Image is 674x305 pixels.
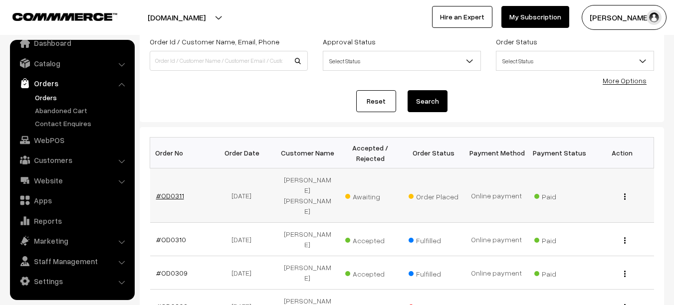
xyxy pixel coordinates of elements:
span: Paid [534,189,584,202]
a: My Subscription [501,6,569,28]
span: Select Status [496,52,654,70]
button: [PERSON_NAME] [582,5,667,30]
span: Accepted [345,266,395,279]
a: COMMMERCE [12,10,100,22]
a: Website [12,171,131,189]
img: COMMMERCE [12,13,117,20]
td: Online payment [465,256,528,290]
td: [DATE] [213,256,276,290]
img: Menu [624,193,626,200]
a: Dashboard [12,34,131,52]
a: Reports [12,212,131,230]
a: #OD0309 [156,269,188,277]
label: Order Status [496,36,537,47]
span: Paid [534,233,584,246]
th: Payment Status [528,138,591,168]
img: user [647,10,662,25]
span: Paid [534,266,584,279]
td: Online payment [465,168,528,223]
th: Payment Method [465,138,528,168]
a: #OD0311 [156,191,184,200]
td: [DATE] [213,223,276,256]
a: Abandoned Cart [32,105,131,116]
th: Order Status [402,138,465,168]
th: Action [591,138,654,168]
span: Accepted [345,233,395,246]
td: Online payment [465,223,528,256]
th: Order Date [213,138,276,168]
td: [PERSON_NAME] [PERSON_NAME] [276,168,339,223]
a: Catalog [12,54,131,72]
th: Order No [150,138,213,168]
span: Awaiting [345,189,395,202]
span: Order Placed [409,189,458,202]
span: Select Status [496,51,654,71]
span: Fulfilled [409,266,458,279]
img: Menu [624,271,626,277]
label: Approval Status [323,36,376,47]
span: Select Status [323,51,481,71]
span: Select Status [323,52,480,70]
a: Settings [12,272,131,290]
button: Search [408,90,448,112]
a: Customers [12,151,131,169]
a: Hire an Expert [432,6,492,28]
a: More Options [603,76,647,85]
a: Orders [12,74,131,92]
button: [DOMAIN_NAME] [113,5,240,30]
a: Marketing [12,232,131,250]
a: WebPOS [12,131,131,149]
label: Order Id / Customer Name, Email, Phone [150,36,279,47]
a: Apps [12,191,131,209]
td: [DATE] [213,168,276,223]
a: Contact Enquires [32,118,131,129]
td: [PERSON_NAME] [276,256,339,290]
th: Customer Name [276,138,339,168]
img: Menu [624,237,626,244]
a: Reset [356,90,396,112]
th: Accepted / Rejected [339,138,402,168]
td: [PERSON_NAME] [276,223,339,256]
span: Fulfilled [409,233,458,246]
input: Order Id / Customer Name / Customer Email / Customer Phone [150,51,308,71]
a: #OD0310 [156,235,186,244]
a: Staff Management [12,252,131,270]
a: Orders [32,92,131,103]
